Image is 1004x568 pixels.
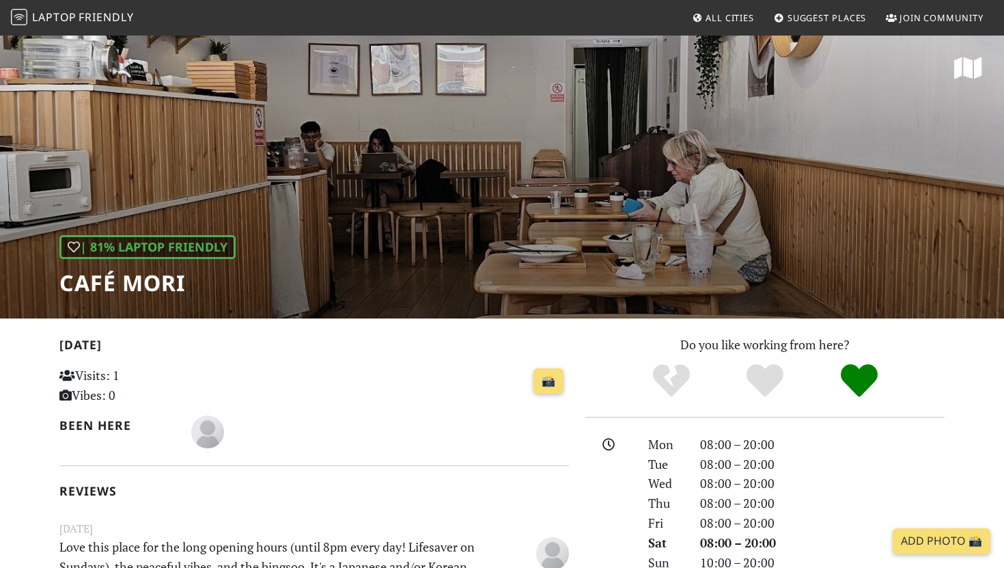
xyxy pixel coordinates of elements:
[59,235,236,259] div: | 81% Laptop Friendly
[692,435,953,455] div: 08:00 – 20:00
[640,455,692,474] div: Tue
[624,362,719,400] div: No
[11,9,27,25] img: LaptopFriendly
[640,474,692,493] div: Wed
[79,10,133,25] span: Friendly
[768,5,872,30] a: Suggest Places
[59,338,569,357] h2: [DATE]
[585,335,945,355] p: Do you like working from here?
[59,484,569,498] h2: Reviews
[640,513,692,533] div: Fri
[893,528,990,554] a: Add Photo 📸
[880,5,989,30] a: Join Community
[191,422,224,439] span: Anonymous Jellyfish
[692,493,953,513] div: 08:00 – 20:00
[692,513,953,533] div: 08:00 – 20:00
[692,533,953,553] div: 08:00 – 20:00
[640,435,692,455] div: Mon
[787,12,867,24] span: Suggest Places
[706,12,754,24] span: All Cities
[536,543,569,560] span: Anonymous Jellyfish
[59,418,175,433] h2: Been here
[692,474,953,493] div: 08:00 – 20:00
[11,6,134,30] a: LaptopFriendly LaptopFriendly
[812,362,906,400] div: Definitely!
[59,366,219,405] p: Visits: 1 Vibes: 0
[59,270,236,296] h1: Café Mori
[32,10,76,25] span: Laptop
[191,416,224,448] img: blank-535327c66bd565773addf3077783bbfce4b00ec00e9fd257753287c682c7fa38.png
[640,533,692,553] div: Sat
[718,362,812,400] div: Yes
[686,5,759,30] a: All Cities
[51,520,577,537] small: [DATE]
[640,493,692,513] div: Thu
[900,12,984,24] span: Join Community
[692,455,953,474] div: 08:00 – 20:00
[533,368,563,394] a: 📸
